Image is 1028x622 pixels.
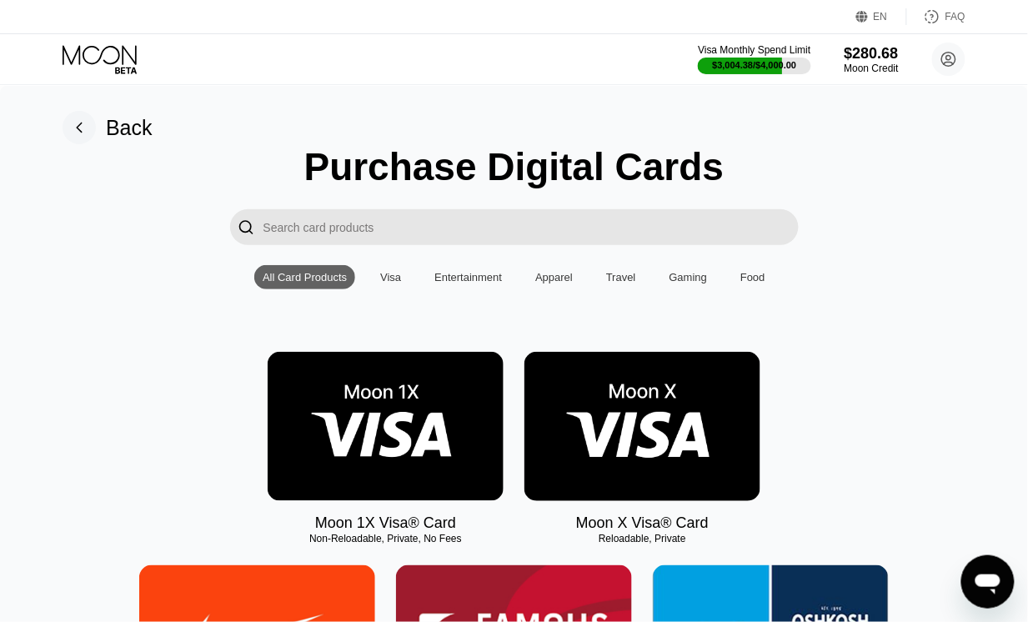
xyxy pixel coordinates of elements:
div: Visa Monthly Spend Limit$3,004.38/$4,000.00 [698,44,810,74]
div: Apparel [535,271,573,283]
div: Apparel [527,265,581,289]
div:  [230,209,263,245]
div: Non-Reloadable, Private, No Fees [268,533,504,544]
div: All Card Products [263,271,347,283]
div: $280.68 [845,45,899,63]
div: Entertainment [434,271,502,283]
div: $3,004.38 / $4,000.00 [713,60,797,70]
div: FAQ [945,11,965,23]
div: Visa [380,271,401,283]
div:  [238,218,255,237]
div: Entertainment [426,265,510,289]
div: $280.68Moon Credit [845,45,899,74]
div: Moon X Visa® Card [576,514,709,532]
div: Back [106,116,153,140]
div: Moon Credit [845,63,899,74]
div: FAQ [907,8,965,25]
div: Food [732,265,774,289]
div: Back [63,111,153,144]
div: Gaming [669,271,708,283]
div: Reloadable, Private [524,533,760,544]
iframe: Button to launch messaging window [961,555,1015,609]
div: Moon 1X Visa® Card [315,514,456,532]
div: EN [856,8,907,25]
div: Visa [372,265,409,289]
div: Travel [606,271,636,283]
div: Purchase Digital Cards [304,144,725,189]
div: EN [874,11,888,23]
div: Food [740,271,765,283]
div: All Card Products [254,265,355,289]
div: Gaming [661,265,716,289]
input: Search card products [263,209,799,245]
div: Travel [598,265,644,289]
div: Visa Monthly Spend Limit [698,44,810,56]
